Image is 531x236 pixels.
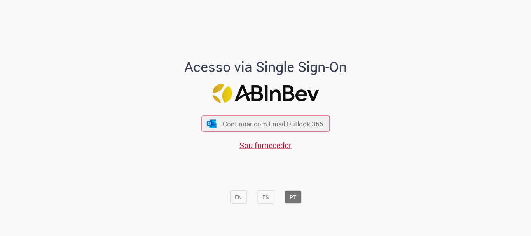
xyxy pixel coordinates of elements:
img: ícone Azure/Microsoft 360 [206,119,217,128]
button: ícone Azure/Microsoft 360 Continuar com Email Outlook 365 [201,116,330,132]
img: Logo ABInBev [212,84,319,103]
a: Sou fornecedor [239,140,292,150]
span: Continuar com Email Outlook 365 [223,119,323,128]
button: PT [285,191,301,204]
h1: Acesso via Single Sign-On [158,59,374,75]
button: ES [257,191,274,204]
button: EN [230,191,247,204]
